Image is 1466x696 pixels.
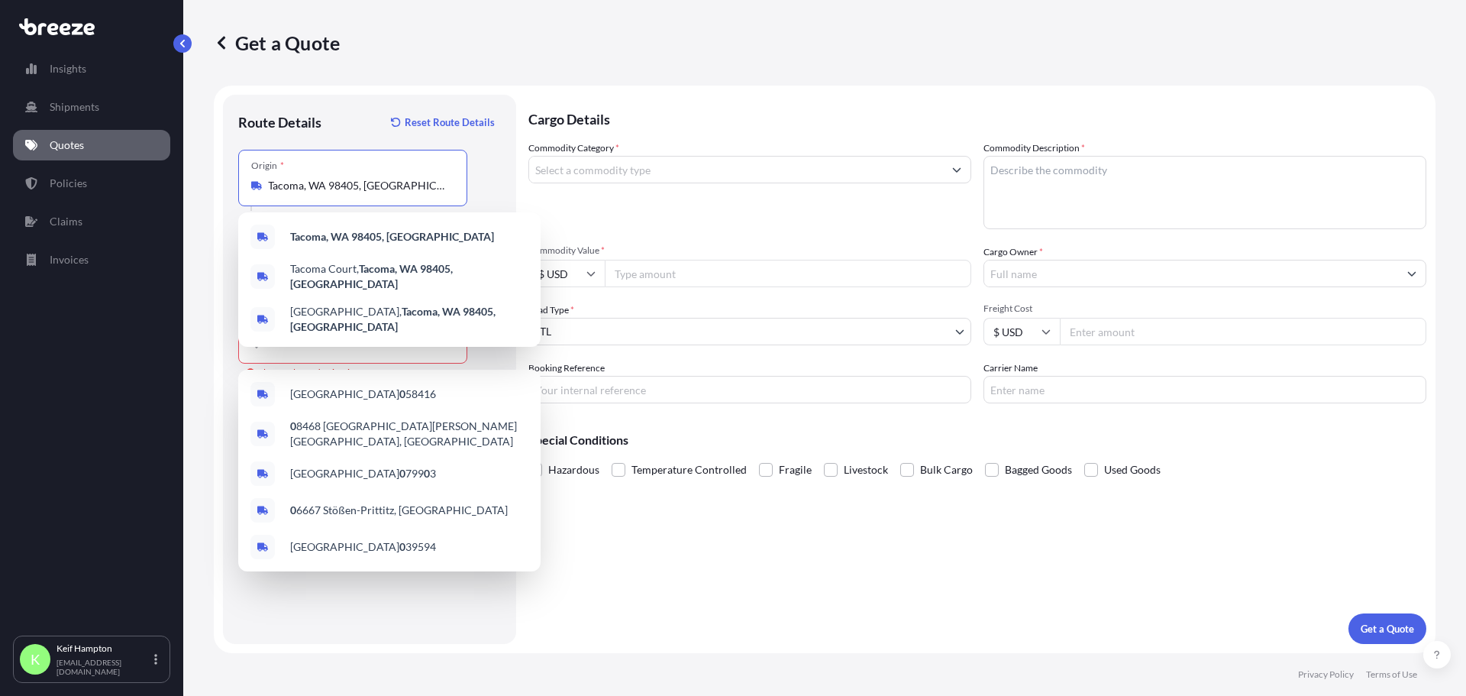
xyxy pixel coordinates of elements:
[214,31,340,55] p: Get a Quote
[983,303,1426,315] span: Freight Cost
[528,361,605,376] label: Booking Reference
[943,156,970,183] button: Show suggestions
[251,160,284,172] div: Origin
[290,503,296,516] b: 0
[31,652,40,667] span: K
[290,304,528,335] span: [GEOGRAPHIC_DATA],
[779,458,812,481] span: Fragile
[528,434,1426,446] p: Special Conditions
[57,643,151,655] p: Keif Hampton
[50,214,82,229] p: Claims
[290,503,508,518] span: 6667 Stößen-Prittitz, [GEOGRAPHIC_DATA]
[1366,668,1417,681] p: Terms of Use
[1060,318,1426,345] input: Enter amount
[528,141,619,156] label: Commodity Category
[50,61,86,76] p: Insights
[290,387,436,402] span: [GEOGRAPHIC_DATA] 58416
[290,230,494,243] b: Tacoma, WA 98405, [GEOGRAPHIC_DATA]
[399,467,405,480] b: 0
[290,419,528,449] span: 8468 [GEOGRAPHIC_DATA][PERSON_NAME][GEOGRAPHIC_DATA], [GEOGRAPHIC_DATA]
[238,370,541,571] div: Show suggestions
[50,138,84,153] p: Quotes
[983,141,1085,156] label: Commodity Description
[405,115,495,130] p: Reset Route Details
[1104,458,1161,481] span: Used Goods
[1361,621,1414,636] p: Get a Quote
[528,244,971,257] span: Commodity Value
[605,260,971,287] input: Type amount
[844,458,888,481] span: Livestock
[983,244,1043,260] label: Cargo Owner
[631,458,747,481] span: Temperature Controlled
[920,458,973,481] span: Bulk Cargo
[246,365,360,380] div: Please select a destination
[238,212,541,347] div: Show suggestions
[528,303,574,318] span: Load Type
[50,176,87,191] p: Policies
[399,540,405,553] b: 0
[1005,458,1072,481] span: Bagged Goods
[528,95,1426,141] p: Cargo Details
[548,458,599,481] span: Hazardous
[528,376,971,403] input: Your internal reference
[50,99,99,115] p: Shipments
[983,376,1426,403] input: Enter name
[290,262,453,290] b: Tacoma, WA 98405, [GEOGRAPHIC_DATA]
[1298,668,1354,681] p: Privacy Policy
[984,260,1398,287] input: Full name
[529,156,943,183] input: Select a commodity type
[535,324,551,339] span: LTL
[424,467,430,480] b: 0
[399,387,405,400] b: 0
[290,419,296,432] b: 0
[983,361,1038,376] label: Carrier Name
[290,466,436,481] span: [GEOGRAPHIC_DATA] 799 3
[238,113,321,131] p: Route Details
[57,658,151,676] p: [EMAIL_ADDRESS][DOMAIN_NAME]
[290,539,436,555] span: [GEOGRAPHIC_DATA] 39594
[1398,260,1426,287] button: Show suggestions
[268,178,448,193] input: Origin
[50,252,89,267] p: Invoices
[290,261,528,292] span: Tacoma Court,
